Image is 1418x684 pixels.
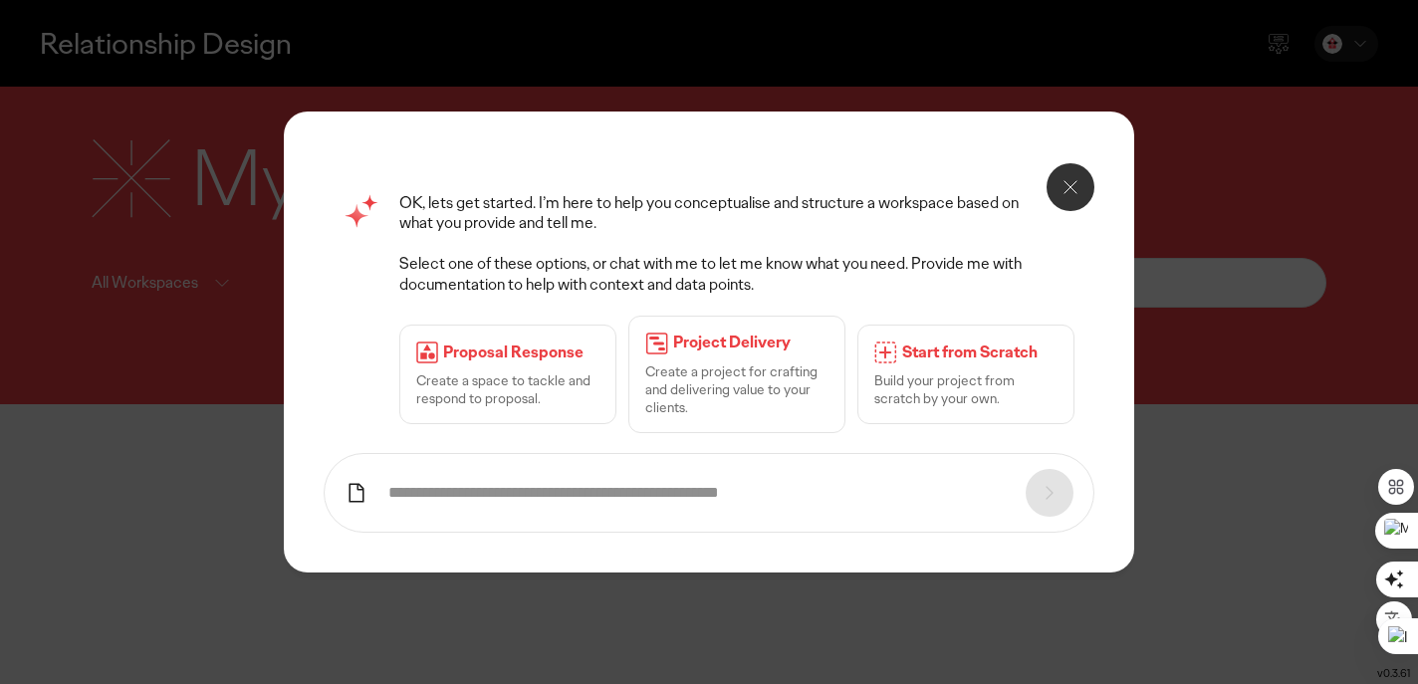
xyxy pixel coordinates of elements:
[902,342,1058,363] p: Start from Scratch
[443,342,599,363] p: Proposal Response
[673,333,828,353] p: Project Delivery
[399,254,1074,296] p: Select one of these options, or chat with me to let me know what you need. Provide me with docume...
[874,371,1058,407] p: Build your project from scratch by your own.
[645,362,828,417] p: Create a project for crafting and delivering value to your clients.
[399,193,1074,235] p: OK, lets get started. I’m here to help you conceptualise and structure a workspace based on what ...
[416,371,599,407] p: Create a space to tackle and respond to proposal.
